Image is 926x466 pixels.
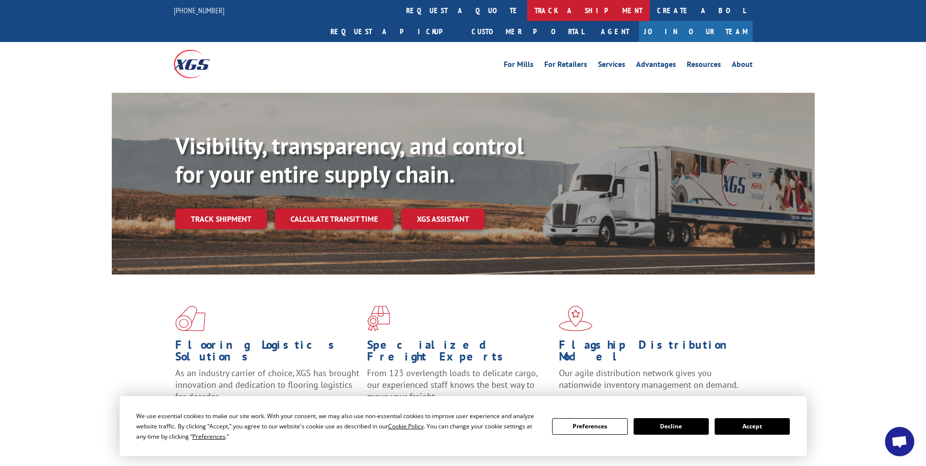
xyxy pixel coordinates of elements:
a: For Retailers [544,61,587,71]
a: For Mills [504,61,534,71]
div: Open chat [885,427,914,456]
button: Accept [715,418,790,435]
a: Customer Portal [464,21,591,42]
div: We use essential cookies to make our site work. With your consent, we may also use non-essential ... [136,411,540,442]
span: Preferences [192,432,226,441]
img: xgs-icon-flagship-distribution-model-red [559,306,593,331]
h1: Specialized Freight Experts [367,339,552,367]
img: xgs-icon-focused-on-flooring-red [367,306,390,331]
h1: Flagship Distribution Model [559,339,743,367]
span: As an industry carrier of choice, XGS has brought innovation and dedication to flooring logistics... [175,367,359,402]
b: Visibility, transparency, and control for your entire supply chain. [175,130,524,189]
a: [PHONE_NUMBER] [174,5,225,15]
span: Cookie Policy [388,422,424,430]
span: Our agile distribution network gives you nationwide inventory management on demand. [559,367,739,390]
p: From 123 overlength loads to delicate cargo, our experienced staff knows the best way to move you... [367,367,552,411]
button: Preferences [552,418,627,435]
h1: Flooring Logistics Solutions [175,339,360,367]
a: Resources [687,61,721,71]
div: Cookie Consent Prompt [120,396,807,456]
a: Track shipment [175,209,267,229]
button: Decline [634,418,709,435]
a: Advantages [636,61,676,71]
a: Services [598,61,625,71]
a: Calculate transit time [275,209,393,230]
a: Request a pickup [323,21,464,42]
a: Join Our Team [639,21,753,42]
img: xgs-icon-total-supply-chain-intelligence-red [175,306,206,331]
a: About [732,61,753,71]
a: XGS ASSISTANT [401,209,485,230]
a: Agent [591,21,639,42]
